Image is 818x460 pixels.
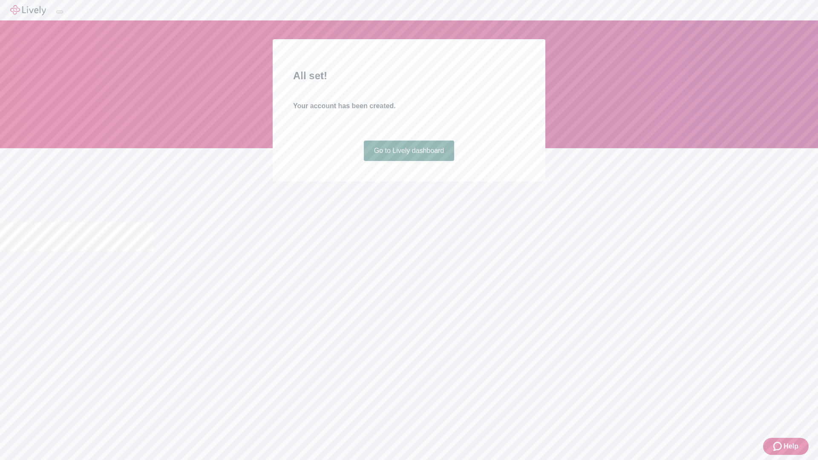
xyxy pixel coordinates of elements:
[783,441,798,451] span: Help
[773,441,783,451] svg: Zendesk support icon
[293,68,525,83] h2: All set!
[56,11,63,13] button: Log out
[763,438,809,455] button: Zendesk support iconHelp
[364,141,455,161] a: Go to Lively dashboard
[293,101,525,111] h4: Your account has been created.
[10,5,46,15] img: Lively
